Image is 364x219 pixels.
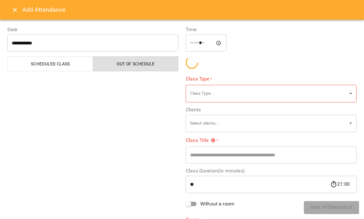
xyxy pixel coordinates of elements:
div: Select clients... [186,114,357,132]
button: Close [7,2,22,17]
div: Class Type [186,85,357,102]
label: Date [7,27,178,32]
label: Clients [186,107,357,112]
p: Select clients... [190,120,347,126]
button: Out of Schedule [93,56,179,71]
label: Class Type [186,75,357,82]
label: Class Duration(in minutes) [186,168,357,173]
span: Without a room [200,200,234,208]
label: Time [186,27,357,32]
svg: Please specify class title or select clients [211,138,216,143]
span: Class Title [186,138,216,143]
p: Class Type [190,90,347,97]
span: Out of Schedule [97,60,175,68]
h6: Add Attendance [22,5,357,14]
button: Scheduled class [7,56,93,71]
span: Scheduled class [11,60,89,68]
